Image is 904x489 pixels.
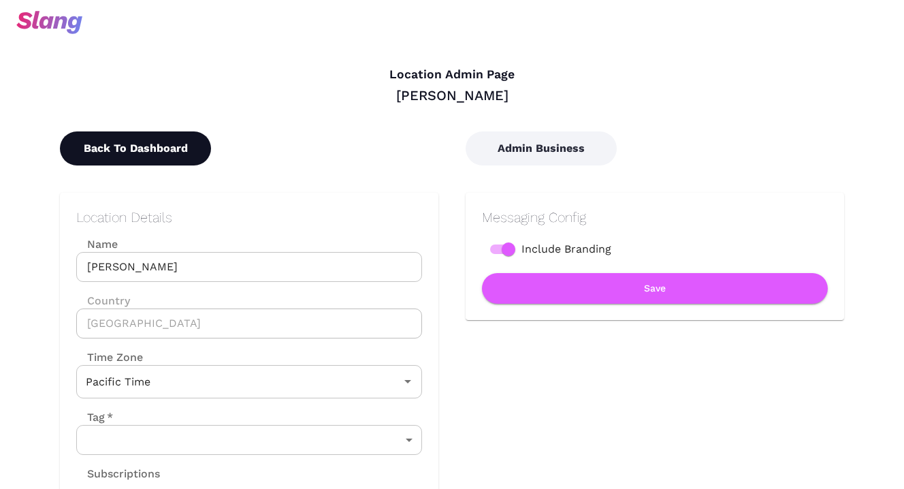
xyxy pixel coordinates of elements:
[76,409,113,425] label: Tag
[466,131,617,165] button: Admin Business
[76,293,422,309] label: Country
[76,466,160,482] label: Subscriptions
[76,236,422,252] label: Name
[482,273,828,304] button: Save
[398,372,417,391] button: Open
[60,86,844,104] div: [PERSON_NAME]
[60,67,844,82] h4: Location Admin Page
[521,241,611,257] span: Include Branding
[16,11,82,34] img: svg+xml;base64,PHN2ZyB3aWR0aD0iOTciIGhlaWdodD0iMzQiIHZpZXdCb3g9IjAgMCA5NyAzNCIgZmlsbD0ibm9uZSIgeG...
[466,142,617,155] a: Admin Business
[60,142,211,155] a: Back To Dashboard
[60,131,211,165] button: Back To Dashboard
[76,209,422,225] h2: Location Details
[76,349,422,365] label: Time Zone
[482,209,828,225] h2: Messaging Config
